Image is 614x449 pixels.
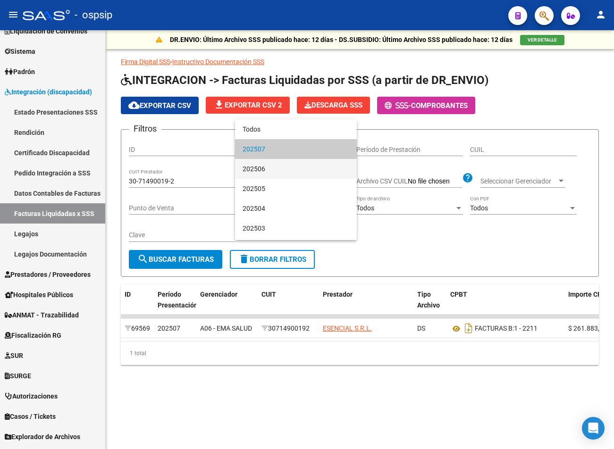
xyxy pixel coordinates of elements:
[243,238,349,258] span: 202502
[243,218,349,238] span: 202503
[243,179,349,199] span: 202505
[243,159,349,179] span: 202506
[243,119,349,139] span: Todos
[582,417,605,440] div: Open Intercom Messenger
[243,199,349,218] span: 202504
[243,139,349,159] span: 202507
